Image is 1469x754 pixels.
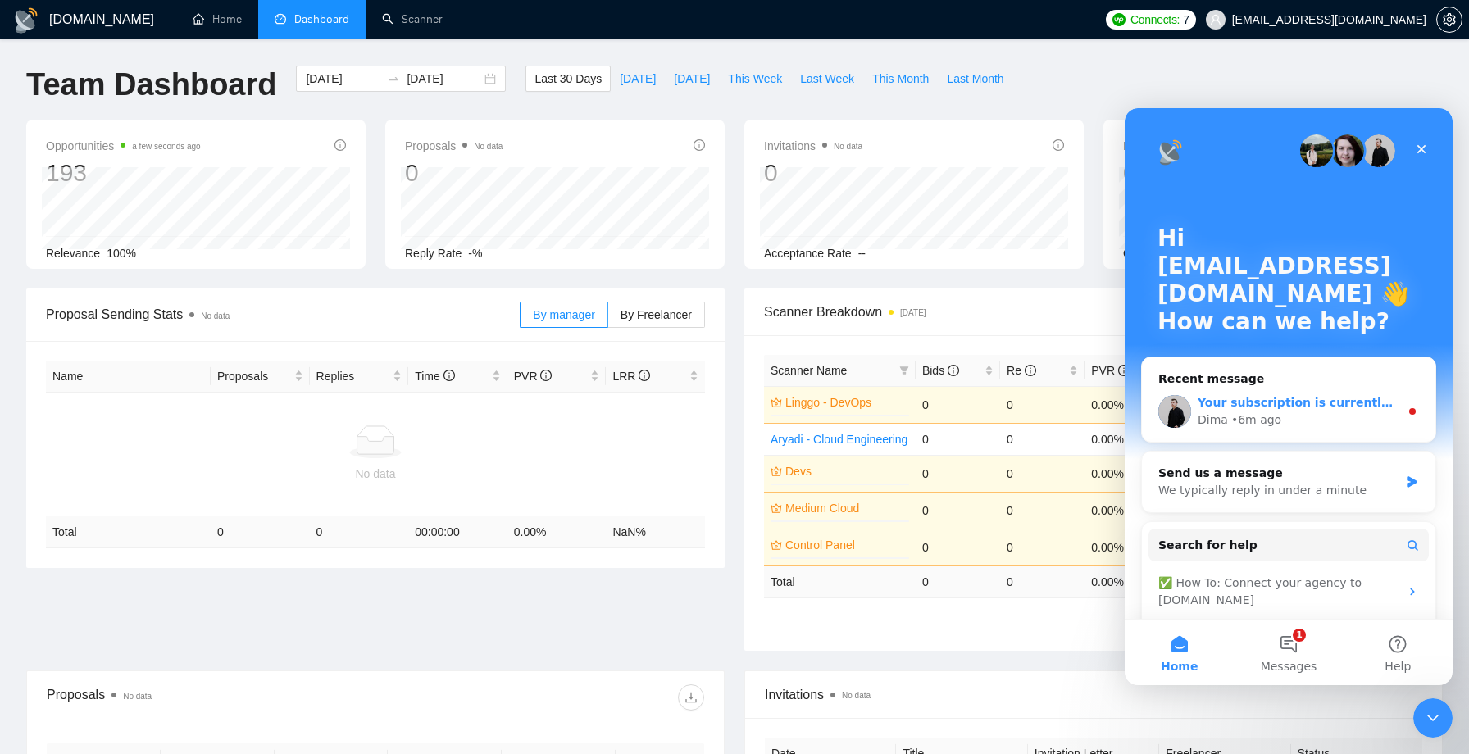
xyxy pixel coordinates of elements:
span: info-circle [639,370,650,381]
span: crown [771,397,782,408]
td: 0 [916,455,1000,492]
span: By Freelancer [621,308,692,321]
button: [DATE] [665,66,719,92]
span: PVR [514,370,553,383]
span: LRR [612,370,650,383]
span: Invitations [764,136,862,156]
span: No data [842,691,871,700]
td: 00:00:00 [408,516,507,548]
span: filter [899,366,909,375]
td: 0 [916,423,1000,455]
div: We typically reply in under a minute [34,374,274,391]
td: 0.00% [1085,455,1169,492]
div: Dima [73,303,103,320]
div: Send us a message [34,357,274,374]
div: No data [52,465,698,483]
td: 0 [916,386,1000,423]
span: Replies [316,367,390,385]
button: Last Week [791,66,863,92]
a: Medium Cloud [785,499,906,517]
span: Acceptance Rate [764,247,852,260]
td: 0 [1000,386,1085,423]
h1: Team Dashboard [26,66,276,104]
span: crown [771,502,782,514]
span: Search for help [34,429,133,446]
span: Connects: [1130,11,1180,29]
a: searchScanner [382,12,443,26]
td: 0.00% [1085,492,1169,529]
span: info-circle [1053,139,1064,151]
td: 0 [1000,529,1085,565]
span: Time [415,370,454,383]
div: ✅ How To: Connect your agency to [DOMAIN_NAME] [34,466,275,501]
span: Your subscription is currently active ✅ Do you have any other questions about the response you re... [73,288,1085,301]
span: No data [834,142,862,151]
span: Opportunities [46,136,201,156]
span: user [1210,14,1221,25]
span: info-circle [948,365,959,376]
span: Re [1007,364,1036,377]
td: 0.00% [1085,529,1169,565]
td: 0 [916,492,1000,529]
span: info-circle [1118,365,1130,376]
td: 0 [1000,455,1085,492]
button: setting [1436,7,1462,33]
span: info-circle [1025,365,1036,376]
span: By manager [533,308,594,321]
span: -% [468,247,482,260]
span: Relevance [46,247,100,260]
input: Start date [306,70,380,88]
span: PVR [1091,364,1130,377]
span: Last Week [800,70,854,88]
span: Scanner Name [771,364,847,377]
span: setting [1437,13,1462,26]
span: Scanner Breakdown [764,302,1423,322]
div: Proposals [47,684,375,711]
a: Aryadi - Cloud Engineering [771,433,907,446]
td: Total [46,516,211,548]
th: Name [46,361,211,393]
img: upwork-logo.png [1112,13,1126,26]
td: 0 [1000,492,1085,529]
span: Invitations [765,684,1422,705]
td: 0.00 % [507,516,607,548]
td: 0 [916,529,1000,565]
td: 0 [1000,565,1085,597]
td: 0 [916,565,1000,597]
button: This Month [863,66,938,92]
span: [DATE] [620,70,656,88]
span: Last Month [947,70,1003,88]
span: Dashboard [294,12,349,26]
div: • 6m ago [107,303,157,320]
button: This Week [719,66,791,92]
span: dashboard [275,13,286,25]
span: No data [201,311,230,320]
span: info-circle [334,139,346,151]
span: Profile Views [1123,136,1233,156]
div: Send us a messageWe typically reply in under a minute [16,343,312,405]
span: filter [896,358,912,383]
span: to [387,72,400,85]
td: 0.00% [1085,386,1169,423]
button: Last 30 Days [525,66,611,92]
a: homeHome [193,12,242,26]
span: Only exclusive agency members [1123,247,1289,260]
span: crown [771,466,782,477]
span: Proposal Sending Stats [46,304,520,325]
span: 100% [107,247,136,260]
span: info-circle [694,139,705,151]
span: download [679,691,703,704]
span: This Month [872,70,929,88]
span: 7 [1183,11,1189,29]
span: Last 30 Days [534,70,602,88]
a: Control Panel [785,536,906,554]
iframe: Intercom live chat [1125,108,1453,685]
